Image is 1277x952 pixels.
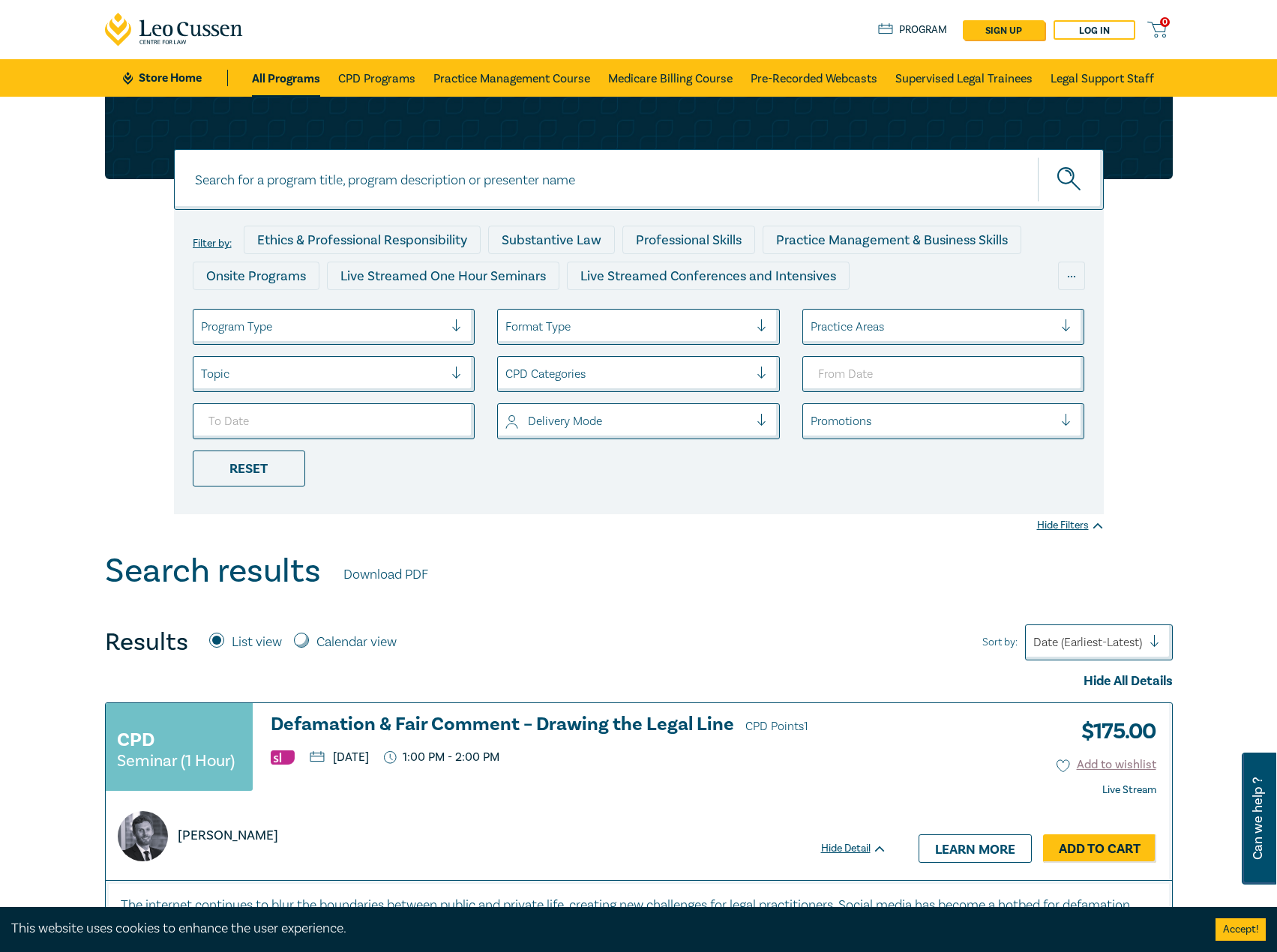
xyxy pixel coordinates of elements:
label: Filter by: [193,238,232,250]
a: Supervised Legal Trainees [895,59,1033,97]
p: The internet continues to blur the boundaries between public and private life, creating new chall... [121,896,1157,935]
div: Hide Filters [1037,518,1104,533]
div: Ethics & Professional Responsibility [244,226,481,254]
a: All Programs [252,59,320,97]
span: Sort by: [982,634,1018,651]
div: Reset [193,451,305,486]
h1: Search results [105,552,321,591]
div: National Programs [790,298,928,326]
div: This website uses cookies to enhance the user experience. [11,919,1193,939]
div: Live Streamed One Hour Seminars [327,262,559,290]
strong: Live Stream [1102,783,1156,797]
span: 0 [1160,17,1170,27]
div: ... [1058,262,1085,290]
label: Calendar view [316,633,397,652]
a: Pre-Recorded Webcasts [751,59,877,97]
div: Live Streamed Practical Workshops [193,298,430,326]
input: select [505,319,508,335]
input: To Date [193,403,475,439]
div: 10 CPD Point Packages [618,298,782,326]
div: Hide Detail [821,841,904,856]
input: select [201,319,204,335]
span: CPD Points 1 [745,719,808,734]
p: [DATE] [310,751,369,763]
input: select [811,413,814,430]
input: Search for a program title, program description or presenter name [174,149,1104,210]
div: Pre-Recorded Webcasts [438,298,610,326]
h4: Results [105,627,188,657]
input: select [811,319,814,335]
button: Accept cookies [1216,918,1266,941]
input: select [505,366,508,382]
a: Legal Support Staff [1051,59,1154,97]
a: Practice Management Course [433,59,590,97]
div: Onsite Programs [193,262,319,290]
h3: CPD [117,726,154,753]
a: Download PDF [343,565,428,585]
span: Can we help ? [1251,762,1265,876]
a: Store Home [123,70,227,86]
button: Add to wishlist [1057,756,1156,774]
a: Log in [1054,20,1135,40]
input: select [505,413,508,430]
div: Hide All Details [105,672,1173,691]
div: Practice Management & Business Skills [763,226,1021,254]
div: Substantive Law [488,226,615,254]
h3: Defamation & Fair Comment – Drawing the Legal Line [271,714,887,737]
div: Live Streamed Conferences and Intensives [567,262,850,290]
p: [PERSON_NAME] [178,826,278,846]
a: Learn more [919,834,1032,863]
img: https://s3.ap-southeast-2.amazonaws.com/leo-cussen-store-production-content/Contacts/Scott%20Trae... [118,811,168,861]
h3: $ 175.00 [1070,714,1156,749]
img: Substantive Law [271,750,295,765]
input: Sort by [1033,634,1036,651]
input: From Date [802,356,1085,392]
div: Professional Skills [622,226,755,254]
a: sign up [963,20,1045,40]
a: CPD Programs [338,59,415,97]
label: List view [232,633,282,652]
a: Defamation & Fair Comment – Drawing the Legal Line CPD Points1 [271,714,887,737]
a: Add to Cart [1043,834,1156,863]
small: Seminar (1 Hour) [117,753,235,768]
p: 1:00 PM - 2:00 PM [384,750,500,765]
input: select [201,366,204,382]
a: Medicare Billing Course [608,59,733,97]
a: Program [878,22,948,38]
